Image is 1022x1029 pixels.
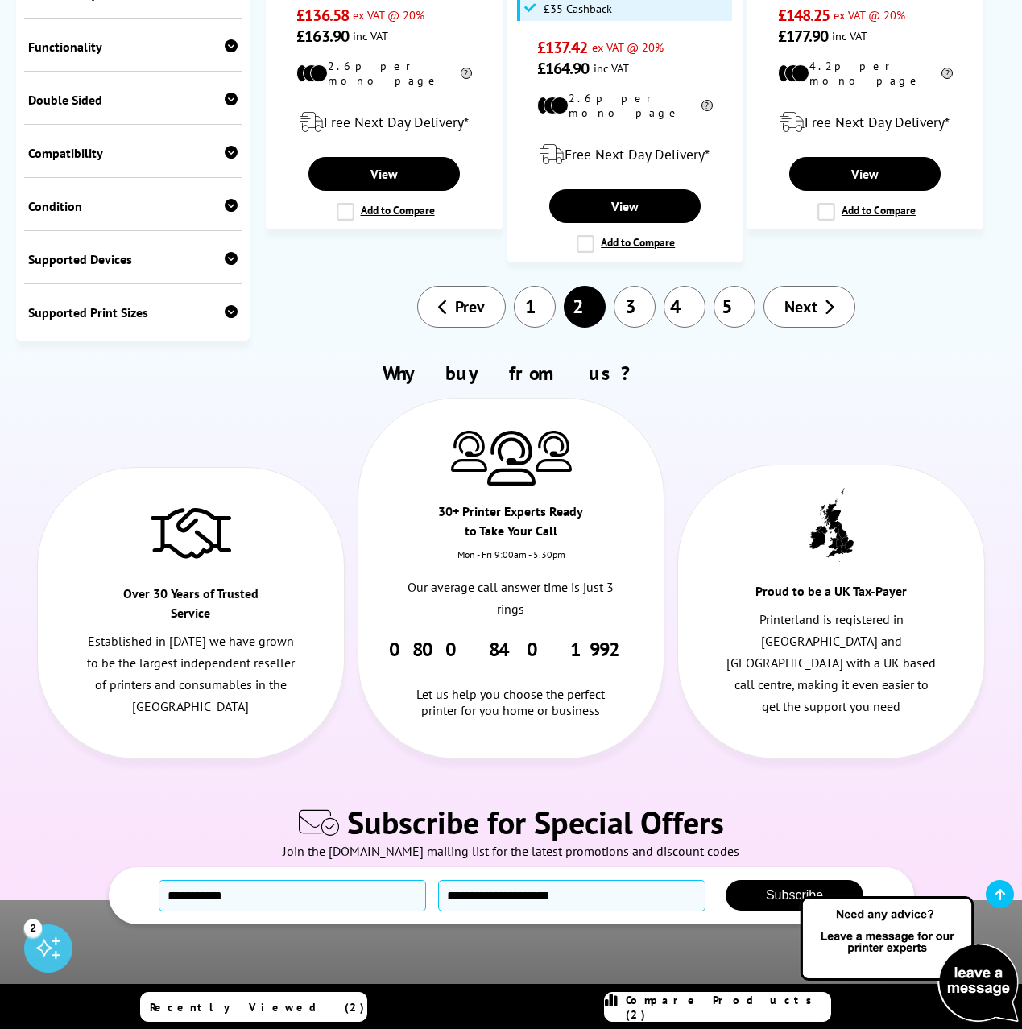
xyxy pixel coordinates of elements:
span: ex VAT @ 20% [353,7,424,23]
div: modal_delivery [515,132,734,177]
span: Subscribe [766,888,823,902]
button: Subscribe [726,880,863,911]
div: Proud to be a UK Tax-Payer [755,581,908,609]
a: Recently Viewed (2) [140,992,367,1022]
a: Compare Products (2) [604,992,831,1022]
p: Established in [DATE] we have grown to be the largest independent reseller of printers and consum... [84,630,298,718]
span: £163.90 [296,26,349,47]
a: View [789,157,941,191]
li: 2.6p per mono page [296,59,472,88]
div: Supported Devices [28,251,238,267]
a: Next [763,286,855,328]
span: Subscribe for Special Offers [347,801,724,843]
p: Printerland is registered in [GEOGRAPHIC_DATA] and [GEOGRAPHIC_DATA] with a UK based call centre,... [724,609,938,718]
span: Prev [455,296,485,317]
span: inc VAT [832,28,867,43]
img: Open Live Chat window [796,894,1022,1026]
a: View [308,157,460,191]
div: 2 [24,919,42,936]
label: Add to Compare [577,235,675,253]
div: modal_delivery [275,100,494,145]
li: 4.2p per mono page [778,59,954,88]
span: ex VAT @ 20% [592,39,664,55]
img: UK tax payer [809,488,854,562]
div: Supported Print Sizes [28,304,238,320]
a: Prev [417,286,506,328]
a: 3 [614,286,656,328]
img: Printer Experts [487,431,536,486]
h2: Why buy from us? [31,361,991,386]
span: £137.42 [537,37,588,58]
label: Add to Compare [337,203,435,221]
a: 5 [714,286,755,328]
div: Double Sided [28,92,238,108]
a: View [549,189,701,223]
p: Our average call answer time is just 3 rings [404,576,619,620]
div: Condition [28,198,238,214]
div: Join the [DOMAIN_NAME] mailing list for the latest promotions and discount codes [8,843,1014,867]
div: Mon - Fri 9:00am - 5.30pm [358,548,664,576]
div: modal_delivery [755,100,974,145]
span: £148.25 [778,5,830,26]
span: Recently Viewed (2) [150,1000,365,1015]
div: 30+ Printer Experts Ready to Take Your Call [435,502,588,548]
li: 2.6p per mono page [537,91,713,120]
span: £177.90 [778,26,829,47]
a: 4 [664,286,705,328]
span: inc VAT [594,60,629,76]
img: Printer Experts [451,431,487,472]
div: Compatibility [28,145,238,161]
span: £164.90 [537,58,590,79]
img: Trusted Service [151,500,231,564]
div: Functionality [28,39,238,55]
span: £136.58 [296,5,349,26]
span: ex VAT @ 20% [834,7,905,23]
div: Over 30 Years of Trusted Service [114,584,267,630]
span: inc VAT [353,28,388,43]
div: Let us help you choose the perfect printer for you home or business [404,662,619,718]
span: £35 Cashback [544,2,612,15]
span: Compare Products (2) [626,993,830,1022]
span: Next [784,296,817,317]
img: Printer Experts [536,431,572,472]
a: 0800 840 1992 [389,637,633,662]
a: 1 [514,286,556,328]
label: Add to Compare [817,203,916,221]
